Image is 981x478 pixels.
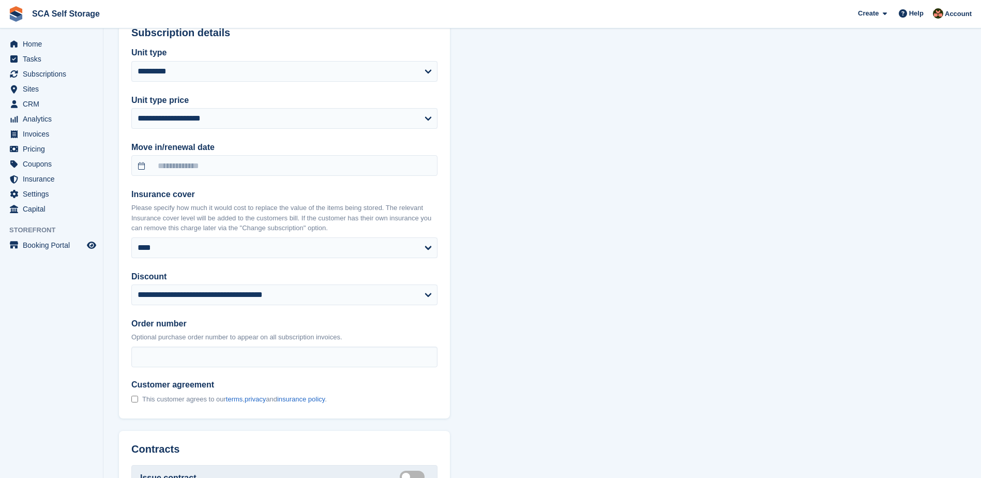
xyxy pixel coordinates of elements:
[131,332,437,342] p: Optional purchase order number to appear on all subscription invoices.
[23,187,85,201] span: Settings
[23,52,85,66] span: Tasks
[131,188,437,201] label: Insurance cover
[277,395,325,403] a: insurance policy
[945,9,972,19] span: Account
[5,82,98,96] a: menu
[909,8,924,19] span: Help
[933,8,943,19] img: Sarah Race
[23,67,85,81] span: Subscriptions
[5,97,98,111] a: menu
[5,52,98,66] a: menu
[5,67,98,81] a: menu
[131,443,437,455] h2: Contracts
[858,8,879,19] span: Create
[5,202,98,216] a: menu
[5,112,98,126] a: menu
[23,202,85,216] span: Capital
[5,172,98,186] a: menu
[5,157,98,171] a: menu
[23,142,85,156] span: Pricing
[131,47,437,59] label: Unit type
[5,142,98,156] a: menu
[131,203,437,233] p: Please specify how much it would cost to replace the value of the items being stored. The relevan...
[28,5,104,22] a: SCA Self Storage
[5,127,98,141] a: menu
[23,97,85,111] span: CRM
[5,37,98,51] a: menu
[131,141,437,154] label: Move in/renewal date
[131,271,437,283] label: Discount
[131,318,437,330] label: Order number
[131,380,327,390] span: Customer agreement
[245,395,266,403] a: privacy
[400,476,429,477] label: Create integrated contract
[131,396,138,402] input: Customer agreement This customer agrees to ourterms,privacyandinsurance policy.
[23,157,85,171] span: Coupons
[8,6,24,22] img: stora-icon-8386f47178a22dfd0bd8f6a31ec36ba5ce8667c1dd55bd0f319d3a0aa187defe.svg
[226,395,243,403] a: terms
[5,238,98,252] a: menu
[9,225,103,235] span: Storefront
[131,27,437,39] h2: Subscription details
[23,238,85,252] span: Booking Portal
[5,187,98,201] a: menu
[23,172,85,186] span: Insurance
[131,94,437,107] label: Unit type price
[23,82,85,96] span: Sites
[85,239,98,251] a: Preview store
[23,37,85,51] span: Home
[142,395,327,404] span: This customer agrees to our , and .
[23,112,85,126] span: Analytics
[23,127,85,141] span: Invoices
